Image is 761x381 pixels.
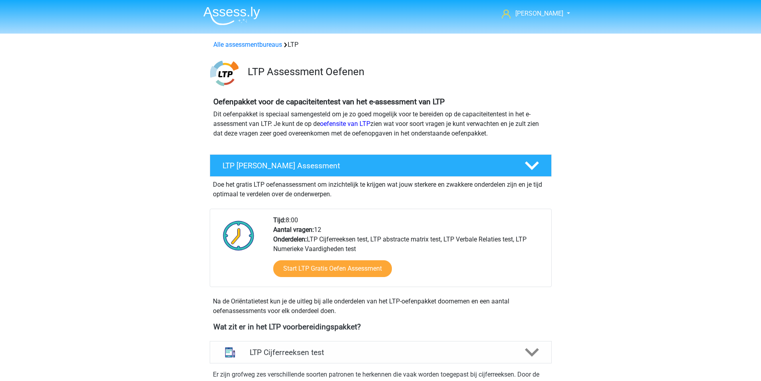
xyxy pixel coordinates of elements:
h4: Wat zit er in het LTP voorbereidingspakket? [213,322,548,331]
h4: LTP [PERSON_NAME] Assessment [223,161,512,170]
a: [PERSON_NAME] [499,9,564,18]
b: Aantal vragen: [273,226,314,233]
div: Doe het gratis LTP oefenassessment om inzichtelijk te krijgen wat jouw sterkere en zwakkere onder... [210,177,552,199]
b: Onderdelen: [273,235,307,243]
img: ltp.png [210,59,238,88]
b: Oefenpakket voor de capaciteitentest van het e-assessment van LTP [213,97,445,106]
a: cijferreeksen LTP Cijferreeksen test [207,341,555,363]
img: cijferreeksen [220,342,240,363]
img: Assessly [203,6,260,25]
p: Dit oefenpakket is speciaal samengesteld om je zo goed mogelijk voor te bereiden op de capaciteit... [213,110,548,138]
span: [PERSON_NAME] [515,10,563,17]
a: Alle assessmentbureaus [213,41,282,48]
img: Klok [219,215,259,255]
div: LTP [210,40,551,50]
div: Na de Oriëntatietest kun je de uitleg bij alle onderdelen van het LTP-oefenpakket doornemen en ee... [210,297,552,316]
a: LTP [PERSON_NAME] Assessment [207,154,555,177]
div: 8:00 12 LTP Cijferreeksen test, LTP abstracte matrix test, LTP Verbale Relaties test, LTP Numerie... [267,215,551,287]
h4: LTP Cijferreeksen test [250,348,511,357]
b: Tijd: [273,216,286,224]
a: Start LTP Gratis Oefen Assessment [273,260,392,277]
a: oefensite van LTP [320,120,370,128]
h3: LTP Assessment Oefenen [248,66,545,78]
